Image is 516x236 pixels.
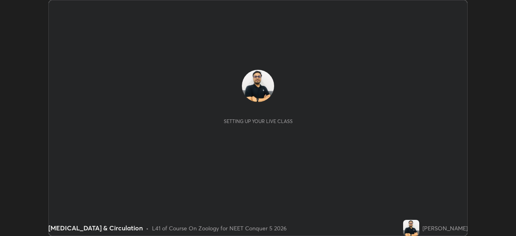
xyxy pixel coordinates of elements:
[146,224,149,232] div: •
[422,224,468,232] div: [PERSON_NAME]
[224,118,293,124] div: Setting up your live class
[152,224,287,232] div: L41 of Course On Zoology for NEET Conquer 5 2026
[403,220,419,236] img: 3b75f7019530429b96ce2bd7b8c171a4.jpg
[48,223,143,233] div: [MEDICAL_DATA] & Circulation
[242,70,274,102] img: 3b75f7019530429b96ce2bd7b8c171a4.jpg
